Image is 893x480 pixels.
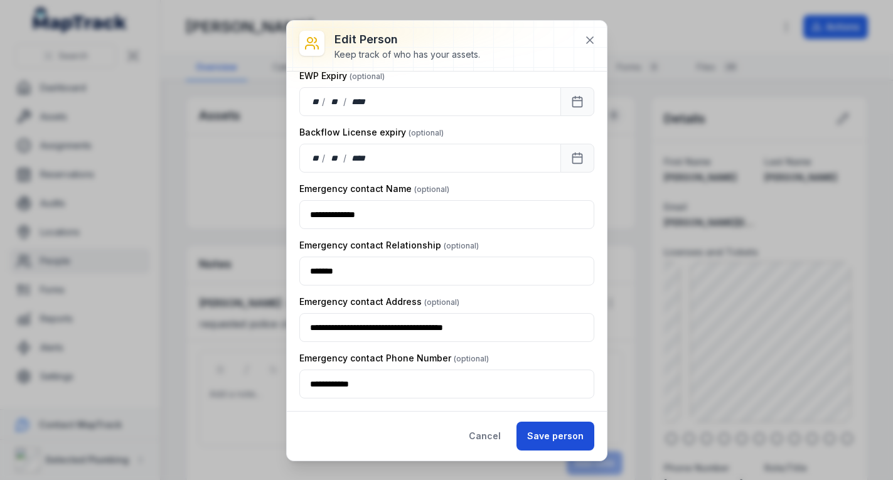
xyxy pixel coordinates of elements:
label: Emergency contact Name [299,183,449,195]
h3: Edit person [334,31,480,48]
div: / [322,95,326,108]
div: month, [326,95,343,108]
label: Emergency contact Address [299,296,459,308]
div: year, [348,152,371,164]
button: Calendar [560,87,594,116]
div: Keep track of who has your assets. [334,48,480,61]
div: day, [310,152,323,164]
div: year, [348,95,371,108]
div: day, [310,95,323,108]
label: Emergency contact Phone Number [299,352,489,365]
div: / [343,95,348,108]
div: / [322,152,326,164]
button: Cancel [458,422,511,451]
label: EWP Expiry [299,70,385,82]
button: Calendar [560,144,594,173]
label: Backflow License expiry [299,126,444,139]
div: / [343,152,348,164]
button: Save person [516,422,594,451]
div: month, [326,152,343,164]
label: Emergency contact Relationship [299,239,479,252]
